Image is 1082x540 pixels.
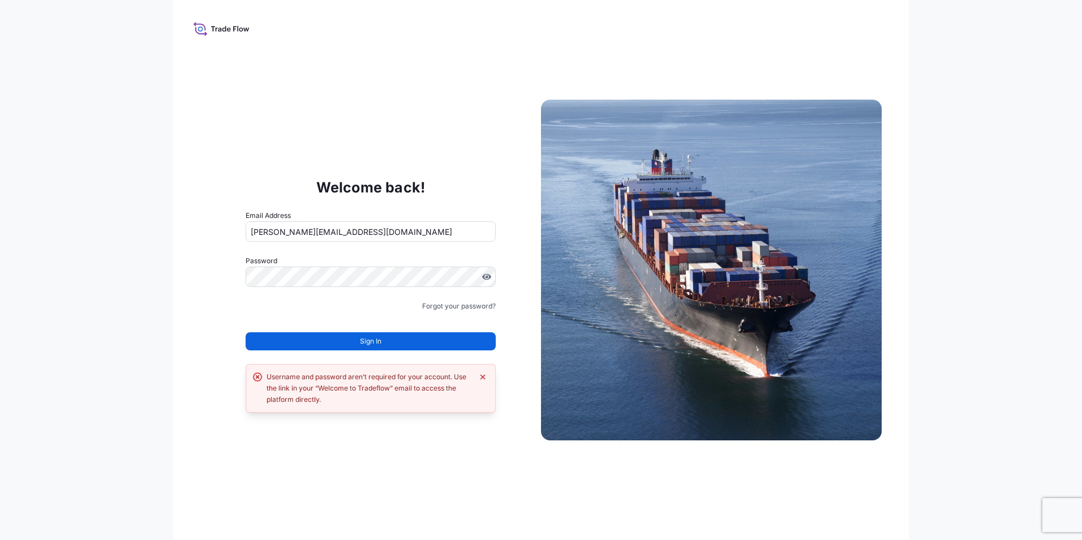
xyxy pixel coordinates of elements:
label: Email Address [246,210,291,221]
button: Dismiss error [477,371,488,383]
img: Ship illustration [541,100,882,440]
input: example@gmail.com [246,221,496,242]
p: Welcome back! [316,178,426,196]
button: Sign In [246,332,496,350]
span: Sign In [360,336,381,347]
label: Password [246,255,496,267]
a: Forgot your password? [422,301,496,312]
div: Username and password aren’t required for your account. Use the link in your “Welcome to Tradeflo... [267,371,473,405]
button: Show password [482,272,491,281]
